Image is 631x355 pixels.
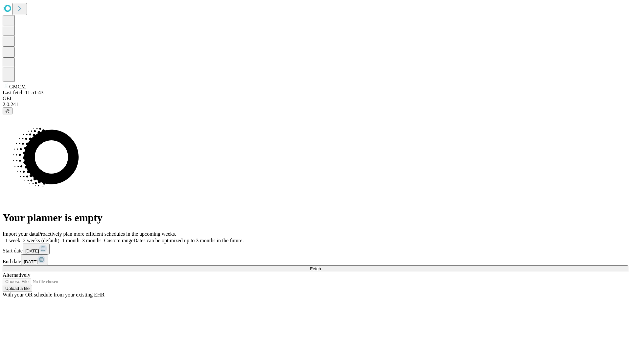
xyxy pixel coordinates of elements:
[24,259,37,264] span: [DATE]
[3,292,105,297] span: With your OR schedule from your existing EHR
[310,266,321,271] span: Fetch
[3,102,628,107] div: 2.0.241
[104,238,133,243] span: Custom range
[3,272,30,278] span: Alternatively
[3,265,628,272] button: Fetch
[5,238,20,243] span: 1 week
[3,90,43,95] span: Last fetch: 11:51:43
[3,254,628,265] div: End date
[23,244,50,254] button: [DATE]
[3,107,12,114] button: @
[133,238,244,243] span: Dates can be optimized up to 3 months in the future.
[62,238,80,243] span: 1 month
[3,285,32,292] button: Upload a file
[38,231,176,237] span: Proactively plan more efficient schedules in the upcoming weeks.
[82,238,102,243] span: 3 months
[3,96,628,102] div: GEI
[3,231,38,237] span: Import your data
[3,212,628,224] h1: Your planner is empty
[5,108,10,113] span: @
[21,254,48,265] button: [DATE]
[23,238,59,243] span: 2 weeks (default)
[9,84,26,89] span: GMCM
[3,244,628,254] div: Start date
[25,248,39,253] span: [DATE]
